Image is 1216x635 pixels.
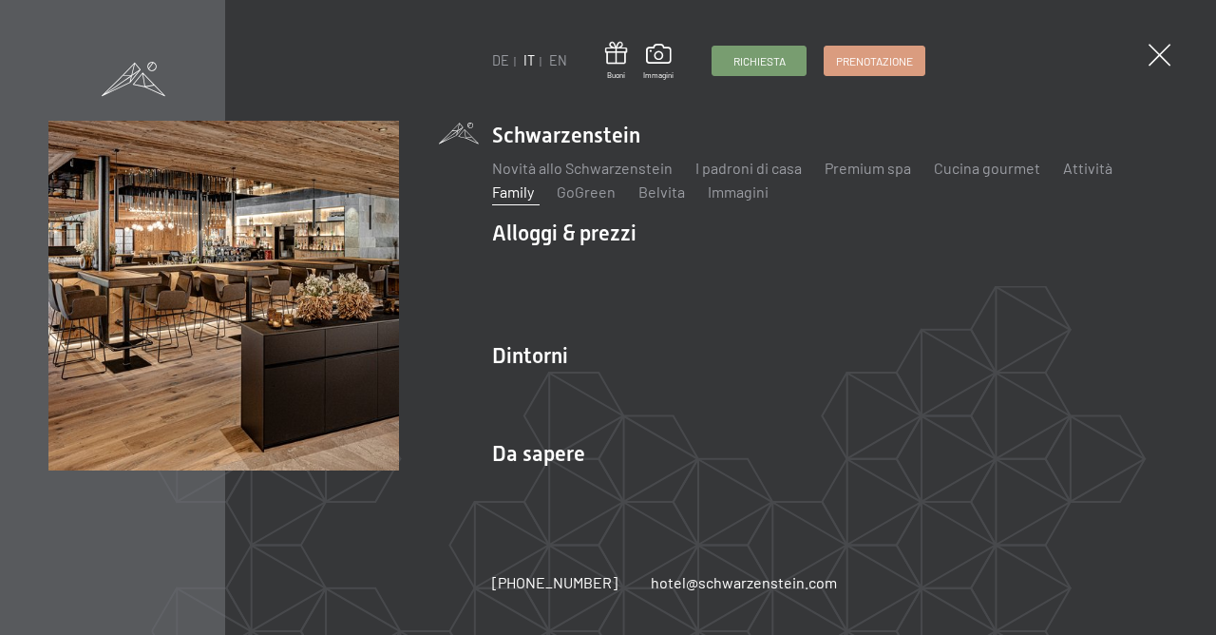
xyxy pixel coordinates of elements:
[643,70,674,81] span: Immagini
[492,159,673,177] a: Novità allo Schwarzenstein
[605,42,627,81] a: Buoni
[695,159,802,177] a: I padroni di casa
[549,52,567,68] a: EN
[492,573,617,591] span: [PHONE_NUMBER]
[825,47,924,75] a: Prenotazione
[708,183,769,201] a: Immagini
[651,572,837,593] a: hotel@schwarzenstein.com
[492,52,509,68] a: DE
[1063,159,1112,177] a: Attività
[733,53,786,69] span: Richiesta
[492,572,617,593] a: [PHONE_NUMBER]
[825,159,911,177] a: Premium spa
[712,47,806,75] a: Richiesta
[934,159,1040,177] a: Cucina gourmet
[557,183,616,201] a: GoGreen
[492,183,534,201] a: Family
[643,44,674,80] a: Immagini
[836,53,913,69] span: Prenotazione
[605,70,627,81] span: Buoni
[523,52,535,68] a: IT
[638,183,685,201] a: Belvita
